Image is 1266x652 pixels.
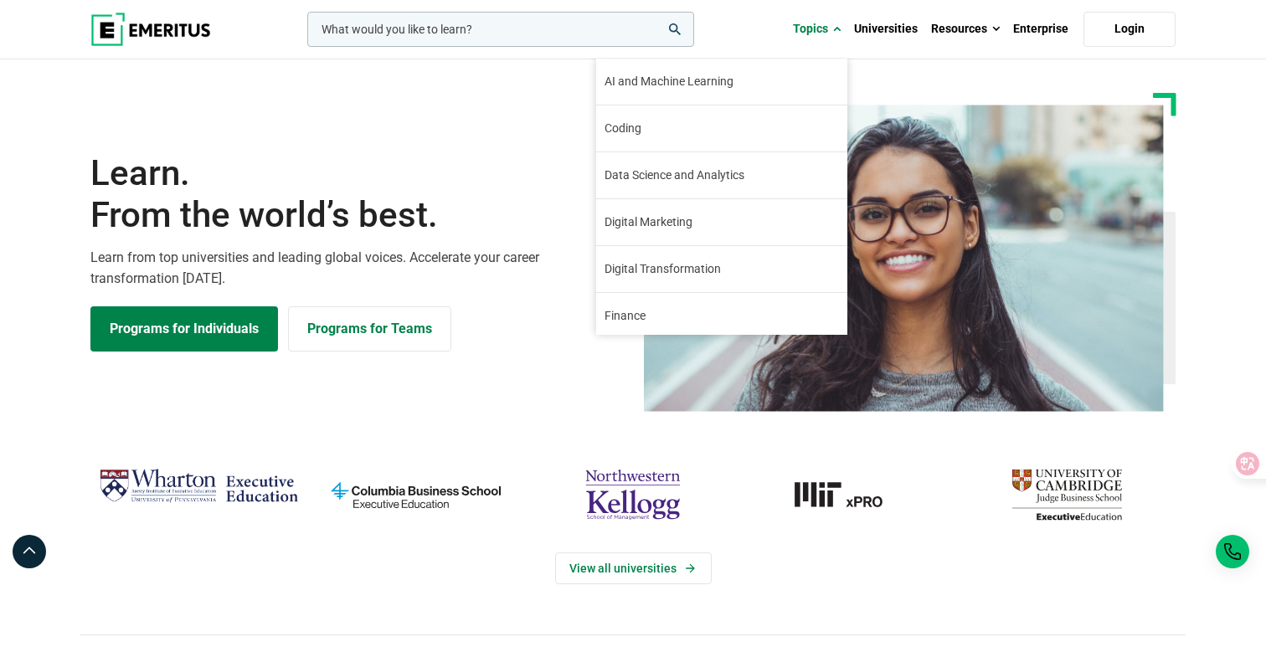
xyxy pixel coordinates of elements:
a: Login [1083,12,1176,47]
img: cambridge-judge-business-school [967,462,1167,527]
a: MIT-xPRO [750,462,950,527]
a: Data Science and Analytics [596,152,847,198]
img: Wharton Executive Education [99,462,299,511]
a: Coding [596,105,847,151]
span: AI and Machine Learning [605,73,733,90]
img: MIT xPRO [750,462,950,527]
span: From the world’s best. [90,194,623,236]
a: View Universities [555,552,712,584]
img: columbia-business-school [316,462,516,527]
span: Finance [605,307,646,325]
span: Digital Marketing [605,213,692,231]
h1: Learn. [90,152,623,237]
a: Digital Marketing [596,199,847,245]
span: Data Science and Analytics [605,167,744,184]
span: Coding [605,120,641,137]
a: Finance [596,293,847,339]
a: AI and Machine Learning [596,59,847,105]
a: Explore for Business [288,306,451,352]
img: Learn from the world's best [644,105,1164,412]
img: northwestern-kellogg [533,462,733,527]
a: Digital Transformation [596,246,847,292]
p: Learn from top universities and leading global voices. Accelerate your career transformation [DATE]. [90,247,623,290]
a: Explore Programs [90,306,278,352]
span: Digital Transformation [605,260,721,278]
input: woocommerce-product-search-field-0 [307,12,694,47]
